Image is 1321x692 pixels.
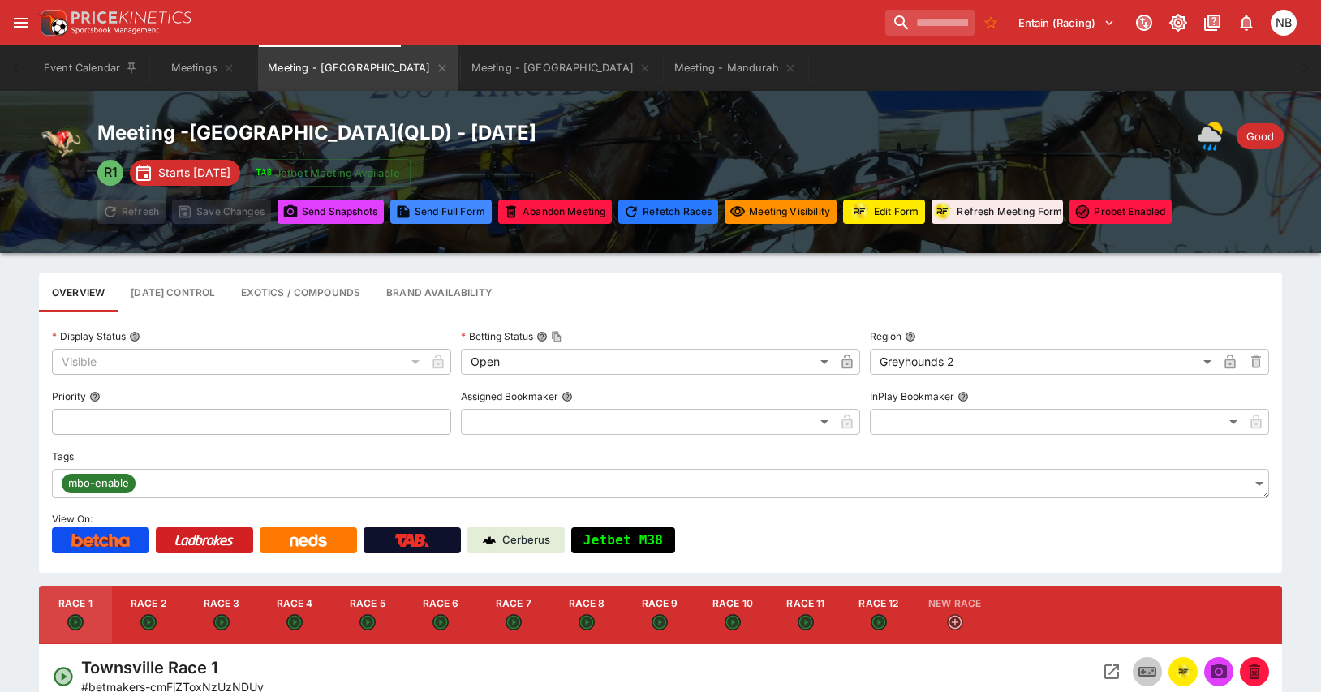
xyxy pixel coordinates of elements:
button: Base meeting details [39,273,118,312]
h2: Meeting - [GEOGRAPHIC_DATA] ( QLD ) - [DATE] [97,120,1172,145]
svg: Open [579,614,595,630]
button: Assigned Bookmaker [562,391,573,402]
span: View On: [52,513,93,525]
img: showery.png [1198,120,1230,153]
svg: Open [506,614,522,630]
button: Race 2 [112,586,185,644]
button: Betting StatusCopy To Clipboard [536,331,548,342]
button: Set all events in meeting to specified visibility [725,200,837,224]
button: Jetbet Meeting Available [247,159,411,187]
button: Race 5 [331,586,404,644]
button: Send Snapshots [278,200,384,224]
h4: Townsville Race 1 [81,657,264,678]
img: Betcha [71,534,130,547]
p: Display Status [52,329,126,343]
svg: Open [213,614,230,630]
button: View and edit meeting dividends and compounds. [228,273,373,312]
p: Assigned Bookmaker [461,389,558,403]
button: Send Full Form [390,200,492,224]
svg: Open [140,614,157,630]
svg: Open [67,614,84,630]
div: racingform [1173,662,1193,681]
button: Race 8 [550,586,623,644]
button: Copy To Clipboard [551,331,562,342]
button: Meetings [151,45,255,91]
div: Visible [52,349,425,375]
div: Open [461,349,834,375]
button: Display Status [129,331,140,342]
div: racingform [848,200,871,223]
button: Race 7 [477,586,550,644]
button: New Race [915,586,994,644]
button: Update RacingForm for all races in this meeting [843,200,925,224]
span: Good [1237,129,1284,145]
button: Inplay [1133,657,1162,686]
img: Neds [290,534,326,547]
div: racingform [931,200,953,223]
img: greyhound_racing.png [39,120,84,165]
svg: Open [652,614,668,630]
img: racingform.png [848,201,871,221]
img: jetbet-logo.svg [256,165,272,181]
button: Race 12 [842,586,915,644]
button: Meeting - Gosford [462,45,661,91]
button: Nicole Brown [1266,5,1302,41]
button: Race 11 [769,586,842,644]
button: Toggle ProBet for every event in this meeting [1069,200,1172,224]
button: Meeting - Townsville [258,45,458,91]
button: Notifications [1232,8,1261,37]
p: Starts [DATE] [158,164,230,181]
p: InPlay Bookmaker [870,389,954,403]
button: Open Event [1097,657,1126,686]
svg: Open [725,614,741,630]
p: Region [870,329,901,343]
span: Mark an event as closed and abandoned. [1240,662,1269,678]
button: Region [905,331,916,342]
p: Cerberus [502,532,550,548]
button: Race 1 [39,586,112,644]
button: Race 10 [696,586,769,644]
img: Cerberus [483,534,496,547]
svg: Open [359,614,376,630]
button: Configure brand availability for the meeting [373,273,506,312]
button: Meeting - Mandurah [665,45,807,91]
button: open drawer [6,8,36,37]
button: No Bookmarks [978,10,1004,36]
img: PriceKinetics [71,11,191,24]
button: Connected to PK [1130,8,1159,37]
button: Priority [89,391,101,402]
img: Sportsbook Management [71,27,159,34]
button: Refresh Meeting Form [932,200,1063,224]
button: Mark all events in meeting as closed and abandoned. [498,200,612,224]
button: Race 6 [404,586,477,644]
svg: Open [798,614,814,630]
p: Priority [52,389,86,403]
button: Documentation [1198,8,1227,37]
button: Race 9 [623,586,696,644]
button: Toggle light/dark mode [1164,8,1193,37]
input: search [885,10,975,36]
span: Send Snapshot [1204,657,1233,686]
button: Event Calendar [34,45,148,91]
button: Refetching all race data will discard any changes you have made and reload the latest race data f... [618,200,718,224]
img: Ladbrokes [174,534,234,547]
svg: Open [286,614,303,630]
button: racingform [1168,657,1198,686]
a: Cerberus [467,527,565,553]
div: Weather: Showers [1198,120,1230,153]
p: Betting Status [461,329,533,343]
button: Select Tenant [1009,10,1125,36]
img: racingform.png [1173,663,1193,681]
button: Configure each race specific details at once [118,273,228,312]
img: TabNZ [395,534,429,547]
button: Race 3 [185,586,258,644]
div: Nicole Brown [1271,10,1297,36]
img: PriceKinetics Logo [36,6,68,39]
svg: Open [52,665,75,688]
svg: Open [871,614,887,630]
button: Race 4 [258,586,331,644]
p: Tags [52,449,74,463]
button: InPlay Bookmaker [957,391,969,402]
button: Jetbet M38 [571,527,675,553]
div: Track Condition: Good [1237,123,1284,149]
